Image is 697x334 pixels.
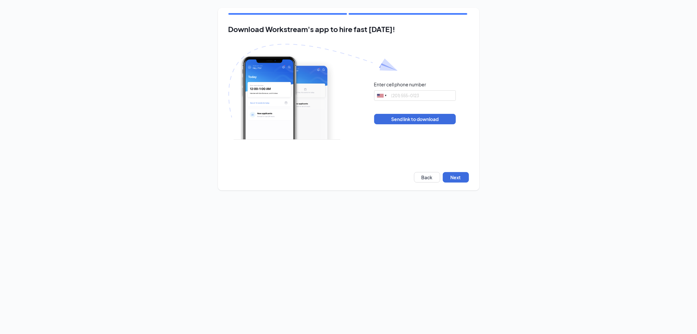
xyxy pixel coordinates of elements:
[374,114,456,124] button: Send link to download
[414,172,440,183] button: Back
[374,91,390,100] div: United States: +1
[443,172,469,183] button: Next
[374,81,426,88] div: Enter cell phone number
[228,44,398,140] img: Download Workstream's app with paper plane
[228,25,469,33] h2: Download Workstream's app to hire fast [DATE]!
[374,90,456,101] input: (201) 555-0123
